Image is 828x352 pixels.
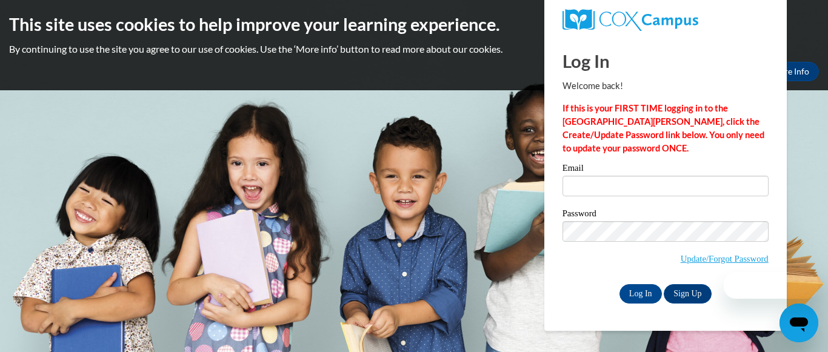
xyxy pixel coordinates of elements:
[563,48,769,73] h1: Log In
[563,79,769,93] p: Welcome back!
[563,209,769,221] label: Password
[563,9,698,31] img: COX Campus
[724,272,818,299] iframe: Message from company
[9,42,819,56] p: By continuing to use the site you agree to our use of cookies. Use the ‘More info’ button to read...
[762,62,819,81] a: More Info
[681,254,769,264] a: Update/Forgot Password
[619,284,662,304] input: Log In
[563,103,764,153] strong: If this is your FIRST TIME logging in to the [GEOGRAPHIC_DATA][PERSON_NAME], click the Create/Upd...
[664,284,711,304] a: Sign Up
[563,9,769,31] a: COX Campus
[9,12,819,36] h2: This site uses cookies to help improve your learning experience.
[563,164,769,176] label: Email
[780,304,818,342] iframe: Button to launch messaging window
